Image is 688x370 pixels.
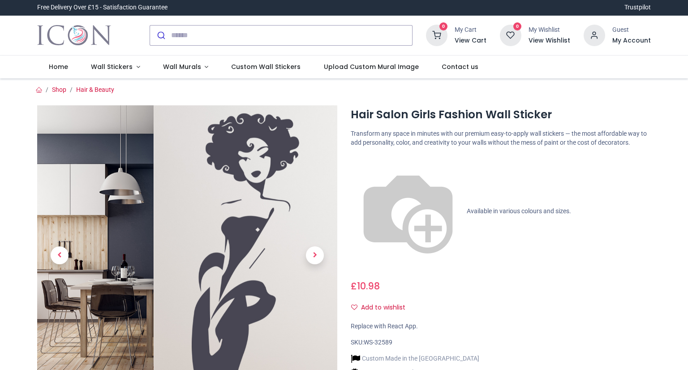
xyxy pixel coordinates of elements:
[529,36,570,45] a: View Wishlist
[426,31,447,38] a: 0
[351,129,651,147] p: Transform any space in minutes with our premium easy-to-apply wall stickers — the most affordable...
[455,36,486,45] a: View Cart
[442,62,478,71] span: Contact us
[37,150,82,360] a: Previous
[455,26,486,34] div: My Cart
[292,150,337,360] a: Next
[529,26,570,34] div: My Wishlist
[351,338,651,347] div: SKU:
[513,22,522,31] sup: 0
[351,280,380,293] span: £
[151,56,220,79] a: Wall Murals
[79,56,151,79] a: Wall Stickers
[37,23,111,48] a: Logo of Icon Wall Stickers
[51,246,69,264] span: Previous
[351,354,479,363] li: Custom Made in the [GEOGRAPHIC_DATA]
[351,322,651,331] div: Replace with React App.
[439,22,448,31] sup: 0
[467,207,571,215] span: Available in various colours and sizes.
[49,62,68,71] span: Home
[91,62,133,71] span: Wall Stickers
[163,62,201,71] span: Wall Murals
[357,280,380,293] span: 10.98
[52,86,66,93] a: Shop
[150,26,171,45] button: Submit
[231,62,301,71] span: Custom Wall Stickers
[37,3,168,12] div: Free Delivery Over £15 - Satisfaction Guarantee
[500,31,521,38] a: 0
[37,23,111,48] img: Icon Wall Stickers
[624,3,651,12] a: Trustpilot
[351,107,651,122] h1: Hair Salon Girls Fashion Wall Sticker
[612,36,651,45] a: My Account
[306,246,324,264] span: Next
[324,62,419,71] span: Upload Custom Mural Image
[351,154,465,269] img: color-wheel.png
[351,300,413,315] button: Add to wishlistAdd to wishlist
[351,304,357,310] i: Add to wishlist
[364,339,392,346] span: WS-32589
[612,26,651,34] div: Guest
[76,86,114,93] a: Hair & Beauty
